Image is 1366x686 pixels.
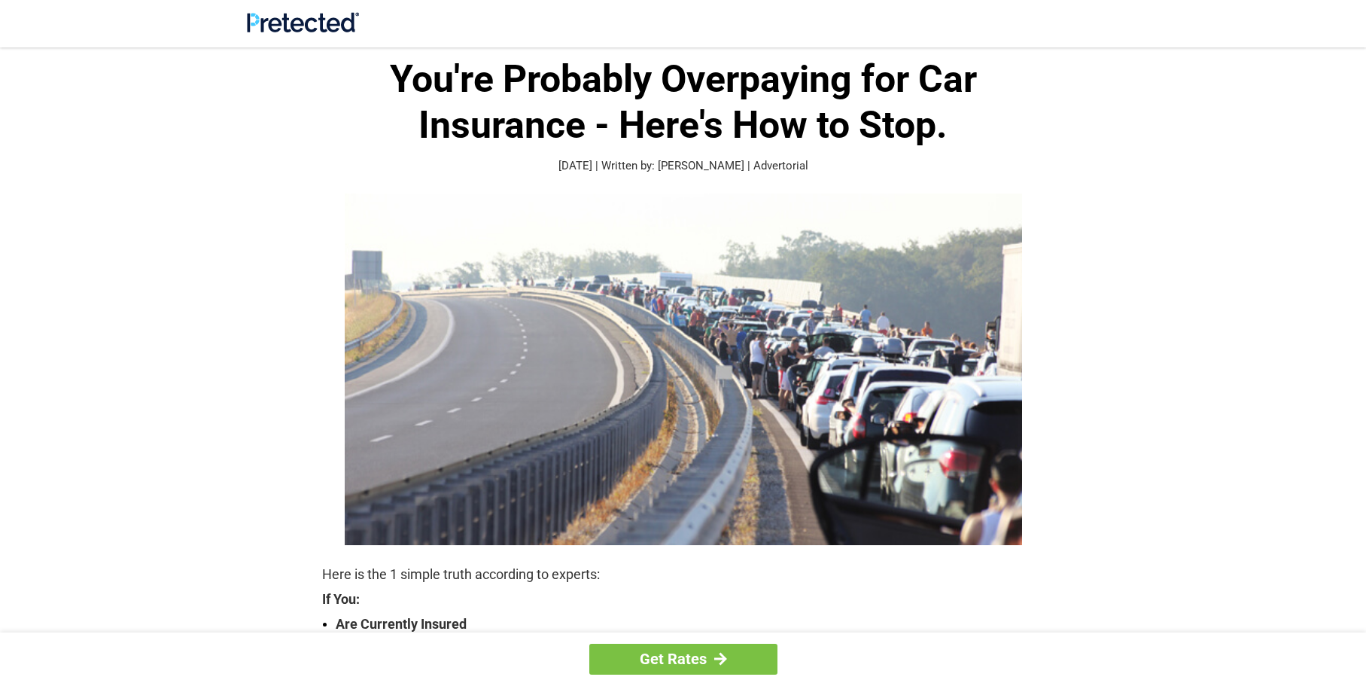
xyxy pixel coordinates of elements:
a: Site Logo [247,21,359,35]
strong: Are Currently Insured [336,614,1045,635]
p: [DATE] | Written by: [PERSON_NAME] | Advertorial [322,157,1045,175]
strong: If You: [322,593,1045,606]
p: Here is the 1 simple truth according to experts: [322,564,1045,585]
img: Site Logo [247,12,359,32]
h1: You're Probably Overpaying for Car Insurance - Here's How to Stop. [322,56,1045,148]
a: Get Rates [589,644,777,675]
